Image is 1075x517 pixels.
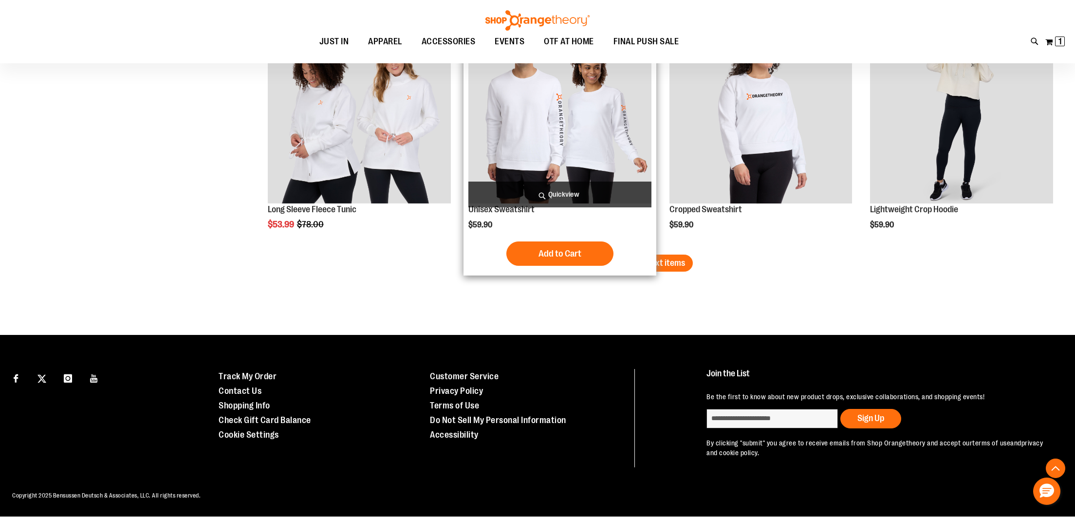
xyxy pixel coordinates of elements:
[1058,37,1062,46] span: 1
[665,16,857,254] div: product
[669,221,695,229] span: $59.90
[219,401,270,410] a: Shopping Info
[840,409,901,428] button: Sign Up
[219,415,311,425] a: Check Gift Card Balance
[430,371,499,381] a: Customer Service
[86,369,103,386] a: Visit our Youtube page
[706,369,1050,387] h4: Join the List
[12,492,201,499] span: Copyright 2025 Bensussen Deutsch & Associates, LLC. All rights reserved.
[870,221,895,229] span: $59.90
[534,31,604,53] a: OTF AT HOME
[297,220,325,229] span: $78.00
[430,415,566,425] a: Do Not Sell My Personal Information
[268,20,451,203] img: Product image for Fleece Long Sleeve
[263,16,456,254] div: product
[544,31,594,53] span: OTF AT HOME
[430,430,479,440] a: Accessibility
[310,31,359,53] a: JUST IN
[538,248,581,259] span: Add to Cart
[857,413,884,423] span: Sign Up
[604,31,689,53] a: FINAL PUSH SALE
[319,31,349,53] span: JUST IN
[613,31,679,53] span: FINAL PUSH SALE
[669,204,742,214] a: Cropped Sweatshirt
[506,241,613,266] button: Add to Cart
[219,386,261,396] a: Contact Us
[484,10,591,31] img: Shop Orangetheory
[422,31,476,53] span: ACCESSORIES
[268,20,451,205] a: Product image for Fleece Long SleeveSALE
[972,439,1010,447] a: terms of use
[37,374,46,383] img: Twitter
[706,392,1050,402] p: Be the first to know about new product drops, exclusive collaborations, and shopping events!
[430,386,483,396] a: Privacy Policy
[669,20,853,203] img: Front of 2024 Q3 Balanced Basic Womens Cropped Sweatshirt
[7,369,24,386] a: Visit our Facebook page
[268,220,296,229] span: $53.99
[495,31,524,53] span: EVENTS
[870,20,1053,203] img: Lightweight Crop Hoodie
[468,20,651,203] img: Unisex Sweatshirt
[59,369,76,386] a: Visit our Instagram page
[430,401,479,410] a: Terms of Use
[219,371,277,381] a: Track My Order
[485,31,534,53] a: EVENTS
[706,409,838,428] input: enter email
[870,204,958,214] a: Lightweight Crop Hoodie
[1046,459,1065,478] button: Back To Top
[468,182,651,207] a: Quickview
[468,221,494,229] span: $59.90
[620,255,693,272] button: Load next items
[219,430,279,440] a: Cookie Settings
[706,439,1043,457] a: privacy and cookie policy.
[34,369,51,386] a: Visit our X page
[628,258,685,268] span: Load next items
[463,16,656,276] div: product
[412,31,485,53] a: ACCESSORIES
[468,204,535,214] a: Unisex Sweatshirt
[468,20,651,205] a: Unisex Sweatshirt
[268,204,356,214] a: Long Sleeve Fleece Tunic
[669,20,853,205] a: Front of 2024 Q3 Balanced Basic Womens Cropped SweatshirtNEW
[865,16,1058,254] div: product
[368,31,402,53] span: APPAREL
[358,31,412,53] a: APPAREL
[870,20,1053,205] a: Lightweight Crop Hoodie
[706,438,1050,458] p: By clicking "submit" you agree to receive emails from Shop Orangetheory and accept our and
[1033,478,1060,505] button: Hello, have a question? Let’s chat.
